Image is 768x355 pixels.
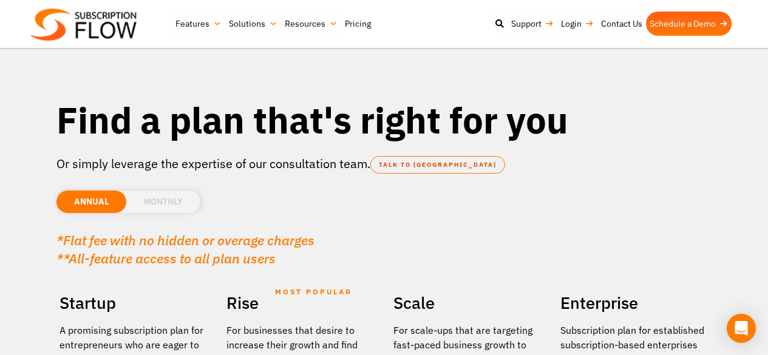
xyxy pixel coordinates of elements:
em: *Flat fee with no hidden or overage charges [56,231,314,249]
h2: Scale [393,289,542,317]
a: Features [172,12,225,36]
h2: Rise [226,289,375,317]
div: Open Intercom Messenger [727,314,756,343]
h2: Startup [59,289,208,317]
a: Solutions [225,12,281,36]
h1: Find a plan that's right for you [56,97,712,143]
em: **All-feature access to all plan users [56,249,276,267]
a: Support [508,12,557,36]
a: Resources [281,12,341,36]
a: Login [557,12,597,36]
a: TALK TO [GEOGRAPHIC_DATA] [370,156,505,174]
li: ANNUAL [56,191,126,213]
li: MONTHLY [126,191,200,213]
h2: Enterprise [560,289,709,317]
a: Pricing [341,12,375,36]
a: Contact Us [597,12,646,36]
span: MOST POPULAR [275,278,352,306]
p: Or simply leverage the expertise of our consultation team. [56,155,712,173]
a: Schedule a Demo [646,12,732,36]
img: Subscriptionflow [30,8,137,41]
